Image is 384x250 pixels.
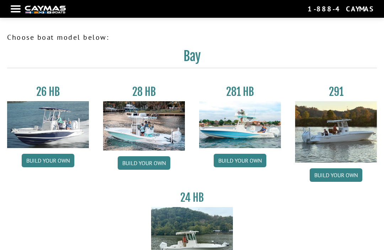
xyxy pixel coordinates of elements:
[103,85,185,98] h3: 28 HB
[199,101,281,148] img: 28-hb-twin.jpg
[118,156,170,170] a: Build your own
[295,101,377,163] img: 291_Thumbnail.jpg
[7,48,377,68] h2: Bay
[308,4,373,13] div: 1-888-4CAYMAS
[7,101,89,148] img: 26_new_photo_resized.jpg
[295,85,377,98] h3: 291
[151,191,233,204] h3: 24 HB
[214,154,266,167] a: Build your own
[22,154,74,167] a: Build your own
[103,101,185,151] img: 28_hb_thumbnail_for_caymas_connect.jpg
[199,85,281,98] h3: 281 HB
[25,6,66,13] img: white-logo-c9c8dbefe5ff5ceceb0f0178aa75bf4bb51f6bca0971e226c86eb53dfe498488.png
[7,85,89,98] h3: 26 HB
[7,32,377,43] p: Choose boat model below:
[310,168,362,182] a: Build your own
